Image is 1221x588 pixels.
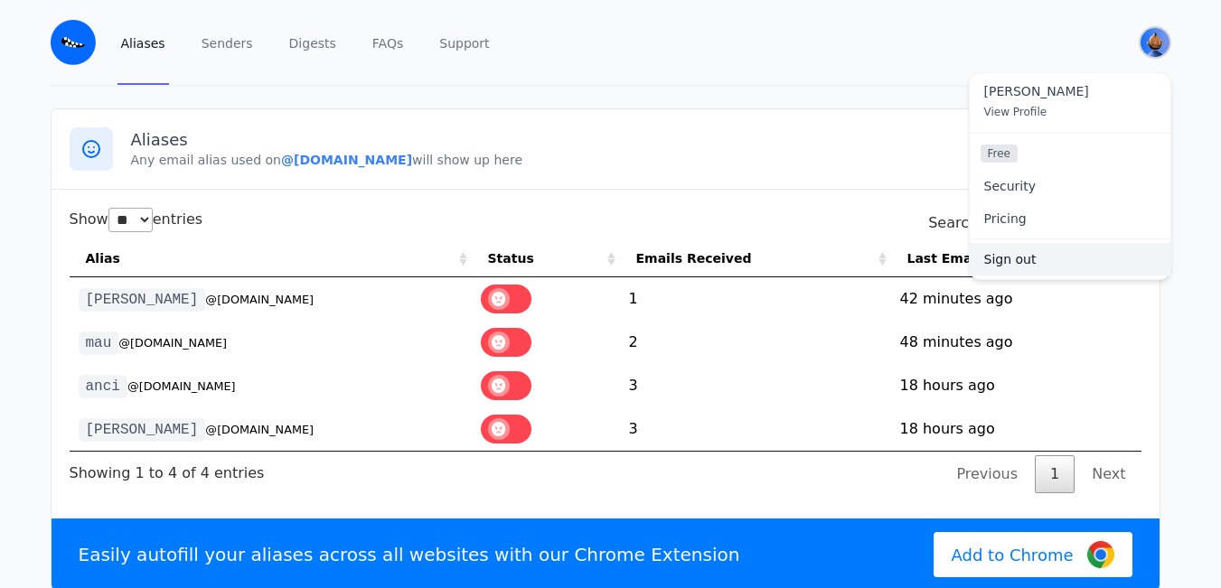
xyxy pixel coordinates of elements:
td: 1 [620,277,891,321]
img: Google Chrome Logo [1087,541,1114,568]
a: [PERSON_NAME] View Profile [970,73,1170,133]
a: Security [970,170,1170,202]
small: @[DOMAIN_NAME] [205,293,314,306]
a: Previous [941,455,1033,493]
label: Search: [928,214,1141,231]
small: @[DOMAIN_NAME] [118,336,227,350]
span: Add to Chrome [952,543,1074,567]
td: 3 [620,364,891,407]
code: anci [79,375,127,398]
a: Pricing [970,202,1170,235]
td: 18 hours ago [891,364,1141,407]
small: @[DOMAIN_NAME] [127,379,236,393]
td: 42 minutes ago [891,277,1141,321]
select: Showentries [108,208,153,232]
a: 1 [1035,455,1075,493]
td: 48 minutes ago [891,321,1141,364]
th: Last Email: activate to sort column ascending [891,240,1141,277]
a: Next [1076,455,1141,493]
img: Blake's Avatar [1141,28,1169,57]
th: Emails Received: activate to sort column ascending [620,240,891,277]
button: User menu [1139,26,1171,59]
code: [PERSON_NAME] [79,418,206,442]
span: View Profile [984,106,1047,118]
a: Add to Chrome [934,532,1132,577]
p: Easily autofill your aliases across all websites with our Chrome Extension [79,542,740,567]
td: 3 [620,407,891,451]
img: Email Monster [51,20,96,65]
small: @[DOMAIN_NAME] [205,423,314,436]
label: Show entries [70,210,203,228]
td: 18 hours ago [891,407,1141,451]
a: Sign out [970,243,1170,275]
h3: Aliases [131,129,1141,151]
p: Any email alias used on will show up here [131,151,1141,169]
th: Status: activate to sort column ascending [472,240,620,277]
b: @[DOMAIN_NAME] [281,153,412,167]
code: mau [79,331,119,355]
div: Showing 1 to 4 of 4 entries [70,452,265,484]
span: Free [981,145,1018,163]
span: [PERSON_NAME] [984,84,1156,100]
td: 2 [620,321,891,364]
th: Alias: activate to sort column ascending [70,240,472,277]
code: [PERSON_NAME] [79,288,206,312]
